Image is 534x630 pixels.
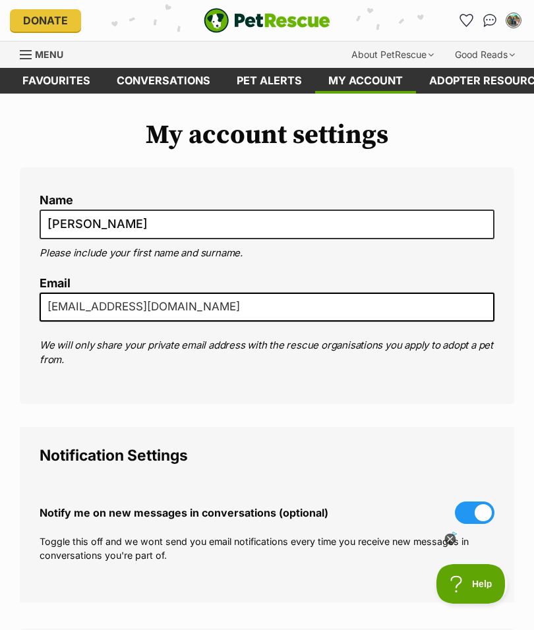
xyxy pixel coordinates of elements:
[503,10,524,31] button: My account
[342,42,443,68] div: About PetRescue
[436,564,508,604] iframe: Help Scout Beacon - Open
[40,447,494,464] legend: Notification Settings
[483,14,497,27] img: chat-41dd97257d64d25036548639549fe6c8038ab92f7586957e7f3b1b290dea8141.svg
[40,194,494,208] label: Name
[223,68,315,94] a: Pet alerts
[35,49,63,60] span: Menu
[446,42,524,68] div: Good Reads
[40,507,328,519] span: Notify me on new messages in conversations (optional)
[40,277,494,291] label: Email
[9,68,104,94] a: Favourites
[315,68,416,94] a: My account
[479,10,500,31] a: Conversations
[20,120,514,150] h1: My account settings
[40,338,494,368] p: We will only share your private email address with the rescue organisations you apply to adopt a ...
[104,68,223,94] a: conversations
[456,10,524,31] ul: Account quick links
[507,14,520,27] img: Scott Curnow-Rose profile pic
[40,246,494,261] p: Please include your first name and surname.
[20,42,73,65] a: Menu
[204,8,330,33] img: logo-e224e6f780fb5917bec1dbf3a21bbac754714ae5b6737aabdf751b685950b380.svg
[20,427,514,603] fieldset: Notification Settings
[204,8,330,33] a: PetRescue
[456,10,477,31] a: Favourites
[10,9,81,32] a: Donate
[40,534,494,563] p: Toggle this off and we wont send you email notifications every time you receive new messages in c...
